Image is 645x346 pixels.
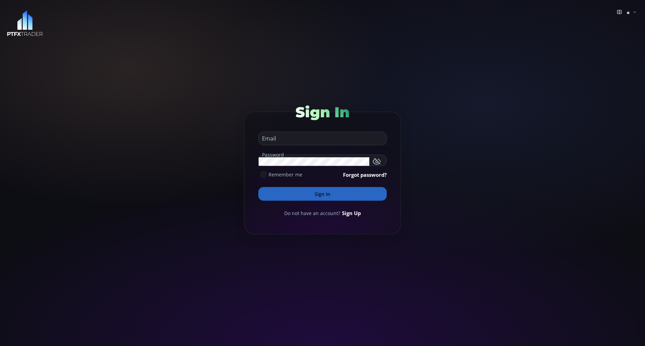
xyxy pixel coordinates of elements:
a: Sign Up [342,209,361,217]
div: Do not have an account? [258,209,387,217]
img: LOGO [7,10,43,37]
a: Forgot password? [343,171,387,178]
span: Sign In [296,103,349,121]
button: Sign In [258,187,387,201]
span: Remember me [269,171,302,178]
